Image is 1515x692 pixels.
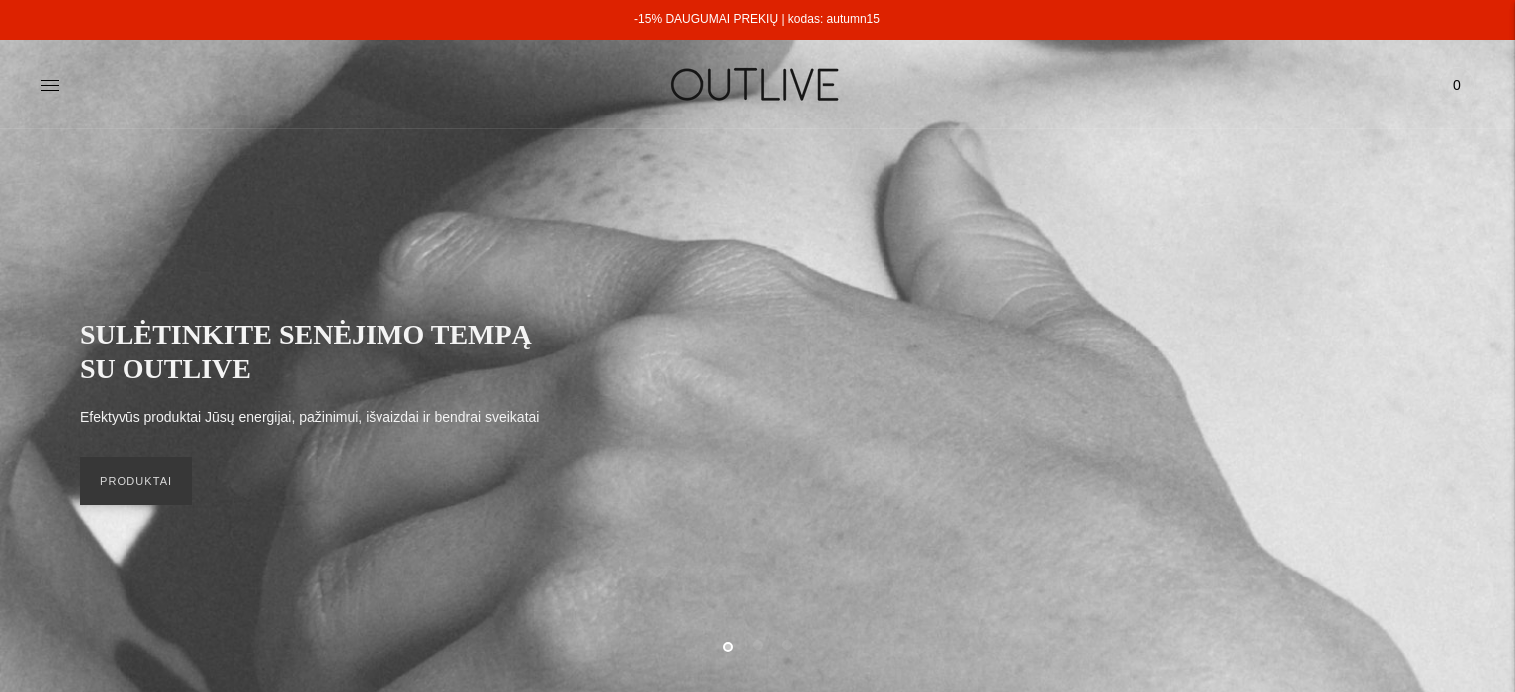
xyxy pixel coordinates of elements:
h2: SULĖTINKITE SENĖJIMO TEMPĄ SU OUTLIVE [80,317,558,386]
a: 0 [1439,63,1475,107]
button: Move carousel to slide 1 [723,642,733,652]
span: 0 [1443,71,1471,99]
a: -15% DAUGUMAI PREKIŲ | kodas: autumn15 [634,12,880,26]
p: Efektyvūs produktai Jūsų energijai, pažinimui, išvaizdai ir bendrai sveikatai [80,406,539,430]
a: PRODUKTAI [80,457,192,505]
img: OUTLIVE [632,50,882,118]
button: Move carousel to slide 3 [782,640,792,650]
button: Move carousel to slide 2 [753,640,763,650]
